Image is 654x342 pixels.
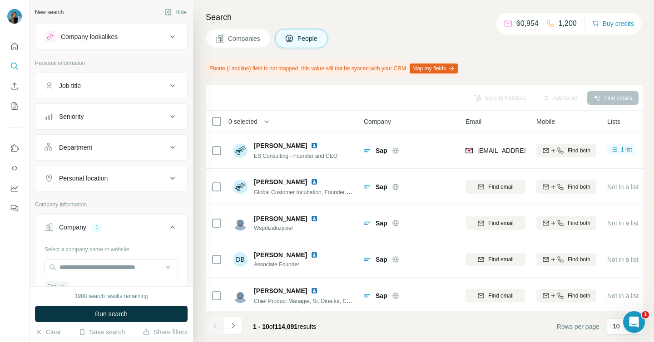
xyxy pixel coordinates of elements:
[466,289,525,303] button: Find email
[607,117,620,126] span: Lists
[7,180,22,196] button: Dashboard
[623,311,645,333] iframe: Intercom live chat
[35,137,187,158] button: Department
[35,59,188,67] p: Personal information
[466,216,525,230] button: Find email
[364,292,371,299] img: Logo of Sap
[254,177,307,186] span: [PERSON_NAME]
[516,18,539,29] p: 60,954
[206,61,460,76] div: Phone (Landline) field is not mapped, this value will not be synced with your CRM
[206,11,643,24] h4: Search
[35,106,187,127] button: Seniority
[143,327,188,337] button: Share filters
[7,58,22,74] button: Search
[364,256,371,263] img: Logo of Sap
[536,144,596,157] button: Find both
[376,219,387,228] span: Sap
[568,183,590,191] span: Find both
[568,255,590,264] span: Find both
[466,117,481,126] span: Email
[233,143,248,158] img: Avatar
[557,322,599,331] span: Rows per page
[59,81,81,90] div: Job title
[410,64,458,73] button: Map my fields
[254,286,307,295] span: [PERSON_NAME]
[254,260,329,269] span: Associate Founder
[311,287,318,294] img: LinkedIn logo
[35,8,64,16] div: New search
[613,322,620,331] p: 10
[47,283,57,291] span: Sap
[466,180,525,194] button: Find email
[592,17,634,30] button: Buy credits
[536,216,596,230] button: Find both
[158,5,193,19] button: Hide
[59,143,92,152] div: Department
[311,142,318,149] img: LinkedIn logo
[568,147,590,155] span: Find both
[228,117,258,126] span: 0 selected
[536,180,596,194] button: Find both
[311,251,318,259] img: LinkedIn logo
[311,178,318,186] img: LinkedIn logo
[466,253,525,266] button: Find email
[568,292,590,300] span: Find both
[536,117,555,126] span: Mobile
[7,38,22,54] button: Quick start
[536,289,596,303] button: Find both
[607,220,639,227] span: Not in a list
[79,327,125,337] button: Save search
[59,174,108,183] div: Personal location
[269,323,275,330] span: of
[376,146,387,155] span: Sap
[92,223,102,231] div: 1
[607,183,639,191] span: Not in a list
[364,147,371,154] img: Logo of Sap
[35,26,187,48] button: Company lookalikes
[607,292,639,299] span: Not in a list
[297,34,318,43] span: People
[253,323,316,330] span: results
[59,223,86,232] div: Company
[233,216,248,230] img: Avatar
[311,215,318,222] img: LinkedIn logo
[35,75,187,97] button: Job title
[364,183,371,191] img: Logo of Sap
[466,146,473,155] img: provider findymail logo
[61,32,118,41] div: Company lookalikes
[376,182,387,191] span: Sap
[376,291,387,300] span: Sap
[7,140,22,156] button: Use Surfe on LinkedIn
[376,255,387,264] span: Sap
[95,309,128,318] span: Run search
[35,167,187,189] button: Personal location
[35,216,187,242] button: Company1
[568,219,590,227] span: Find both
[254,214,307,223] span: [PERSON_NAME]
[254,188,468,195] span: Global Customer Incubation, Founder & Team Lead l Research & Innovation, CTO Office
[224,317,242,335] button: Navigate to next page
[488,183,513,191] span: Find email
[254,224,329,232] span: Współzałożyciel
[488,219,513,227] span: Find email
[621,146,632,154] span: 1 list
[35,200,188,209] p: Company information
[59,112,84,121] div: Seniority
[488,292,513,300] span: Find email
[477,147,585,154] span: [EMAIL_ADDRESS][DOMAIN_NAME]
[254,250,307,259] span: [PERSON_NAME]
[7,9,22,24] img: Avatar
[233,252,248,267] div: DB
[35,327,61,337] button: Clear
[559,18,577,29] p: 1,200
[488,255,513,264] span: Find email
[536,253,596,266] button: Find both
[233,288,248,303] img: Avatar
[75,292,148,300] div: 1988 search results remaining
[275,323,298,330] span: 114,091
[254,141,307,150] span: [PERSON_NAME]
[642,311,649,318] span: 1
[7,78,22,94] button: Enrich CSV
[35,306,188,322] button: Run search
[7,98,22,114] button: My lists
